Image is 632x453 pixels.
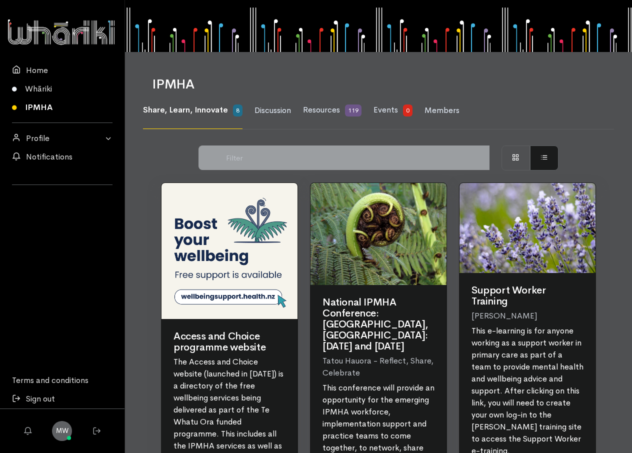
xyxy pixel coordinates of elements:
a: Events 0 [373,92,412,129]
span: Members [424,105,459,115]
a: Share, Learn, Innovate 8 [143,92,242,129]
span: 119 [345,104,361,116]
span: Events [373,104,398,115]
span: 8 [233,104,242,116]
span: Resources [303,104,340,115]
span: Share, Learn, Innovate [143,104,228,115]
input: Filter [221,145,490,170]
span: Discussion [254,105,291,115]
span: 0 [403,104,412,116]
h1: IPMHA [152,77,602,92]
a: MW [52,421,72,441]
a: Resources 119 [303,92,361,129]
a: Members [424,92,459,129]
a: Discussion [254,92,291,129]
